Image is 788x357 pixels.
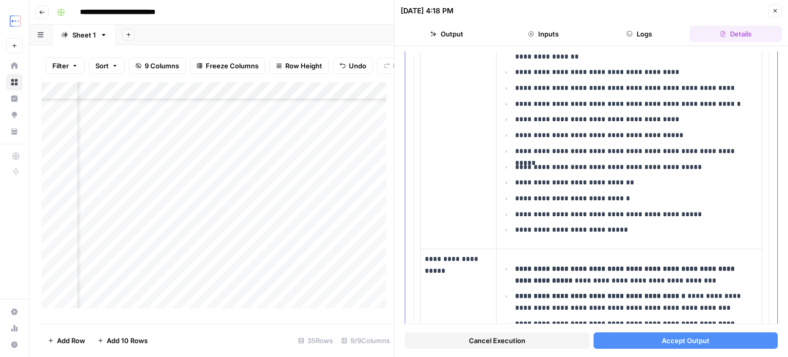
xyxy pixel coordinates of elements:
button: Add 10 Rows [91,332,154,349]
button: 9 Columns [129,58,186,74]
span: Sort [95,61,109,71]
button: Output [401,26,493,42]
button: Help + Support [6,336,23,353]
span: Freeze Columns [206,61,259,71]
img: TripleDart Logo [6,12,25,30]
a: Insights [6,90,23,107]
span: Filter [52,61,69,71]
button: Row Height [269,58,329,74]
a: Browse [6,74,23,90]
button: Freeze Columns [190,58,265,74]
a: Settings [6,304,23,320]
a: Opportunities [6,107,23,123]
div: 9/9 Columns [337,332,394,349]
span: 9 Columns [145,61,179,71]
a: Your Data [6,123,23,140]
a: Usage [6,320,23,336]
button: Logs [594,26,686,42]
button: Inputs [497,26,589,42]
button: Redo [377,58,416,74]
button: Filter [46,58,85,74]
button: Details [689,26,782,42]
span: Row Height [285,61,322,71]
button: Undo [333,58,373,74]
span: Add 10 Rows [107,335,148,346]
div: 35 Rows [294,332,337,349]
span: Accept Output [662,335,710,346]
a: Home [6,58,23,74]
button: Workspace: TripleDart [6,8,23,34]
span: Add Row [57,335,85,346]
div: [DATE] 4:18 PM [401,6,454,16]
div: Sheet 1 [72,30,96,40]
button: Cancel Execution [405,332,589,349]
button: Sort [89,58,125,74]
button: Add Row [42,332,91,349]
button: Accept Output [594,332,778,349]
a: Sheet 1 [52,25,116,45]
span: Cancel Execution [469,335,525,346]
span: Undo [349,61,366,71]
